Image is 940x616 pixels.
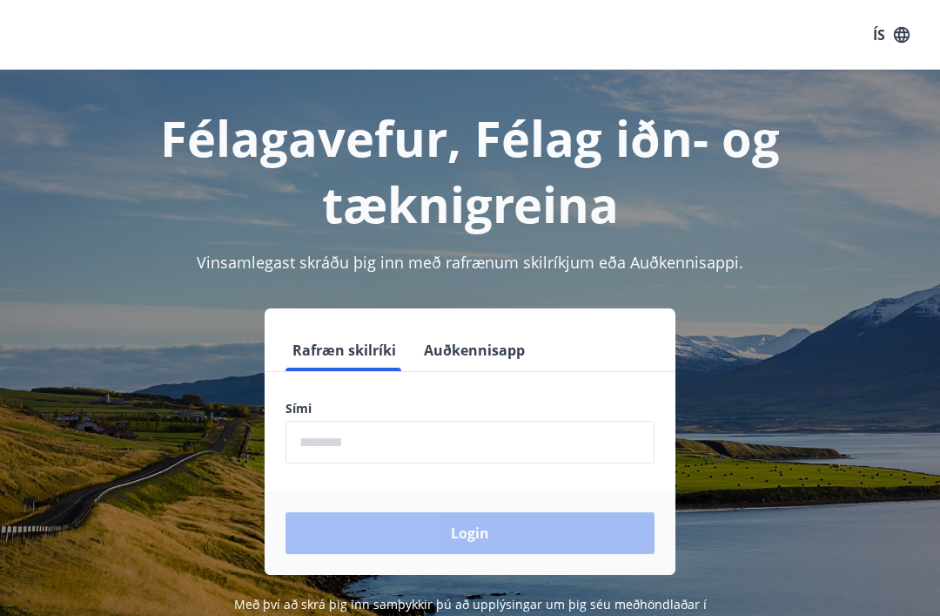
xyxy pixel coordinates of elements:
span: Vinsamlegast skráðu þig inn með rafrænum skilríkjum eða Auðkennisappi. [197,252,743,273]
label: Sími [285,400,655,417]
button: Rafræn skilríki [285,329,403,371]
button: Auðkennisapp [417,329,532,371]
h1: Félagavefur, Félag iðn- og tæknigreina [21,105,919,237]
button: ÍS [863,19,919,51]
